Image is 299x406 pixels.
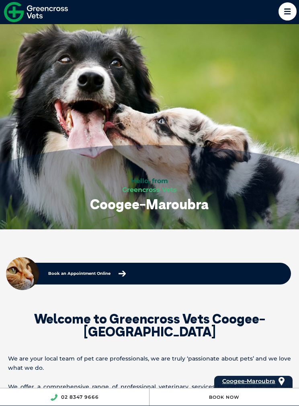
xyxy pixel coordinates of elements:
[50,394,57,401] img: location_phone.svg
[8,312,291,338] h2: Welcome to Greencross Vets Coogee-[GEOGRAPHIC_DATA]
[8,354,291,373] p: We are your local team of pet care professionals, we are truly ‘passionate about pets’ and we lov...
[15,197,284,212] h1: Coogee-Maroubra
[48,272,111,276] p: Book an Appointment Online
[122,186,177,194] span: Greencross Vets
[283,37,291,45] button: Search
[131,177,168,185] span: Hello, from
[44,267,130,280] a: Book an Appointment Online
[279,377,285,386] img: location_pin.svg
[222,377,275,385] span: Coogee-Maroubra
[209,394,240,400] a: Book Now
[222,376,275,387] a: Coogee-Maroubra
[61,394,99,400] a: 02 8347 9666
